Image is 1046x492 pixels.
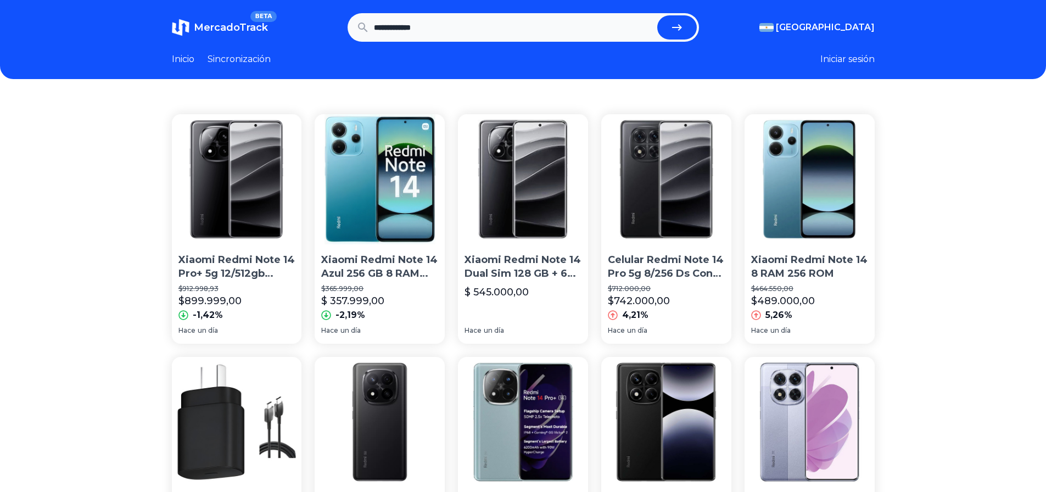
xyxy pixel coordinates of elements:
[484,326,504,334] font: un día
[172,53,194,66] a: Inicio
[458,114,588,344] a: Xiaomi Redmi Note 14 Dual Sim 128 GB + 6 RAMXiaomi Redmi Note 14 Dual Sim 128 GB + 6 RAM$ 545.000...
[608,284,651,293] font: $712.000,00
[458,357,588,487] img: Celulares Xiaomi Redmi Note 14 Pro+ 5g Azul Petróleo
[465,254,581,293] font: Xiaomi Redmi Note 14 Dual Sim 128 GB + 6 RAM
[751,254,868,279] font: Xiaomi Redmi Note 14 8 RAM 256 ROM
[601,357,731,487] img: Xiaomi Redmi Note 14 Pro Dual Sim Negro Caja Cerrada
[321,326,338,334] font: Hace
[315,114,445,244] img: Xiaomi Redmi Note 14 Azul 256 GB 8 RAM Dual Sim 4G
[751,326,768,334] font: Hace
[315,114,445,344] a: Xiaomi Redmi Note 14 Azul 256 GB 8 RAM Dual Sim 4GXiaomi Redmi Note 14 Azul 256 GB 8 RAM Dual Sim...
[601,114,731,344] a: Celular Redmi Note 14 Pro 5g 8/256 Ds Con Funda Y CargadorCelular Redmi Note 14 Pro 5g 8/256 Ds C...
[751,284,793,293] font: $464.550,00
[172,54,194,64] font: Inicio
[765,310,792,320] font: 5,26%
[608,254,724,293] font: Celular Redmi Note 14 Pro 5g 8/256 Ds Con Funda Y Cargador
[178,284,219,293] font: $912.998,93
[751,295,815,307] font: $489.000,00
[172,19,268,36] a: MercadoTrackBETA
[745,357,875,487] img: Xiaomi Redmi Note 14 Pro 5g Morado Dual Sim Caja Sellada
[608,326,625,334] font: Hace
[178,326,195,334] font: Hace
[745,114,875,244] img: Xiaomi Redmi Note 14 8 RAM 256 ROM
[321,295,384,307] font: $ 357.999,00
[172,114,302,344] a: Xiaomi Redmi Note 14 Pro+ 5g 12/512gb Versión Global Negro.Xiaomi Redmi Note 14 Pro+ 5g 12/512gb ...
[820,53,875,66] button: Iniciar sesión
[172,19,189,36] img: MercadoTrack
[198,326,218,334] font: un día
[601,114,731,244] img: Celular Redmi Note 14 Pro 5g 8/256 Ds Con Funda Y Cargador
[465,286,529,298] font: $ 545.000,00
[465,326,482,334] font: Hace
[622,310,648,320] font: 4,21%
[335,310,365,320] font: -2,19%
[208,53,271,66] a: Sincronización
[178,295,242,307] font: $899.999,00
[194,21,268,33] font: MercadoTrack
[321,284,363,293] font: $365.999,00
[321,254,438,293] font: Xiaomi Redmi Note 14 Azul 256 GB 8 RAM Dual Sim 4G
[315,357,445,487] img: Xiaomi Redmi Note 14 Pro Plus 5g 512gb 12gb Dual Sim
[608,295,670,307] font: $742.000,00
[820,54,875,64] font: Iniciar sesión
[255,13,272,20] font: BETA
[759,23,774,32] img: Argentina
[172,114,302,244] img: Xiaomi Redmi Note 14 Pro+ 5g 12/512gb Versión Global Negro.
[627,326,647,334] font: un día
[208,54,271,64] font: Sincronización
[745,114,875,344] a: Xiaomi Redmi Note 14 8 RAM 256 ROMXiaomi Redmi Note 14 8 RAM 256 ROM$464.550,00$489.000,005,26%Ha...
[759,21,875,34] button: [GEOGRAPHIC_DATA]
[172,357,302,487] img: Cargador 55w + Cable Para Xiaomi Redmi Note 9 10 11 12 13 14
[770,326,791,334] font: un día
[776,22,875,32] font: [GEOGRAPHIC_DATA]
[458,114,588,244] img: Xiaomi Redmi Note 14 Dual Sim 128 GB + 6 RAM
[340,326,361,334] font: un día
[193,310,223,320] font: -1,42%
[178,254,295,293] font: Xiaomi Redmi Note 14 Pro+ 5g 12/512gb Versión Global Negro.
